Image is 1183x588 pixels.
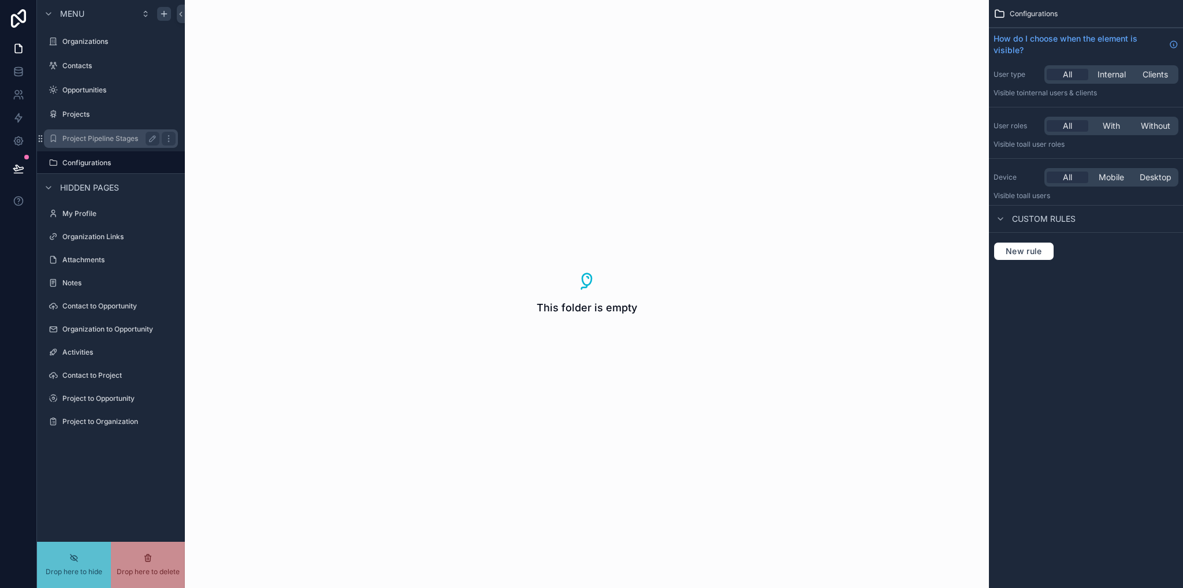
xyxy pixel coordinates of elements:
label: Contact to Opportunity [62,302,176,311]
label: Configurations [62,158,171,168]
p: Visible to [994,88,1178,98]
a: Configurations [44,154,178,172]
a: Attachments [44,251,178,269]
a: Project to Organization [44,412,178,431]
span: Desktop [1140,172,1171,183]
a: Organizations [44,32,178,51]
a: Contacts [44,57,178,75]
label: Opportunities [62,85,176,95]
a: Organization Links [44,228,178,246]
a: Project Pipeline Stages [44,129,178,148]
button: New rule [994,242,1054,260]
span: Drop here to hide [46,567,102,576]
span: How do I choose when the element is visible? [994,33,1165,56]
span: All [1063,172,1072,183]
label: Notes [62,278,176,288]
label: Activities [62,348,176,357]
span: New rule [1001,246,1047,256]
span: Internal [1098,69,1126,80]
span: all users [1023,191,1050,200]
a: Organization to Opportunity [44,320,178,338]
label: Organizations [62,37,176,46]
p: Visible to [994,140,1178,149]
label: Project Pipeline Stages [62,134,155,143]
a: Projects [44,105,178,124]
a: My Profile [44,204,178,223]
span: With [1103,120,1120,132]
label: Contacts [62,61,176,70]
label: Attachments [62,255,176,265]
span: All [1063,69,1072,80]
span: Internal users & clients [1023,88,1097,97]
label: Organization Links [62,232,176,241]
span: Hidden pages [60,182,119,193]
label: Project to Organization [62,417,176,426]
span: All user roles [1023,140,1065,148]
label: User type [994,70,1040,79]
span: This folder is empty [537,300,637,316]
a: Contact to Opportunity [44,297,178,315]
span: Clients [1143,69,1168,80]
span: Custom rules [1012,213,1076,225]
label: Organization to Opportunity [62,325,176,334]
a: How do I choose when the element is visible? [994,33,1178,56]
span: All [1063,120,1072,132]
a: Opportunities [44,81,178,99]
span: Mobile [1099,172,1124,183]
a: Project to Opportunity [44,389,178,408]
label: My Profile [62,209,176,218]
a: Activities [44,343,178,362]
label: Project to Opportunity [62,394,176,403]
span: Without [1141,120,1170,132]
label: User roles [994,121,1040,131]
p: Visible to [994,191,1178,200]
label: Device [994,173,1040,182]
a: Contact to Project [44,366,178,385]
span: Drop here to delete [117,567,180,576]
a: Notes [44,274,178,292]
label: Projects [62,110,176,119]
label: Contact to Project [62,371,176,380]
span: Configurations [1010,9,1058,18]
span: Menu [60,8,84,20]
